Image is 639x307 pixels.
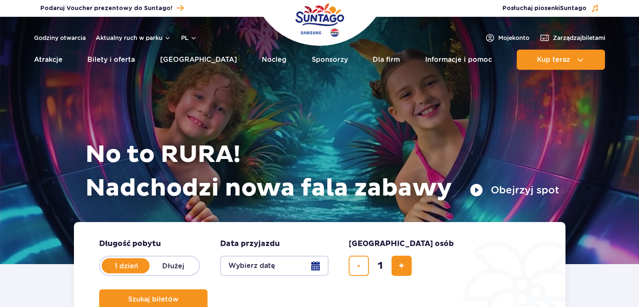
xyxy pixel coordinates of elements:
[34,34,86,42] a: Godziny otwarcia
[373,50,400,70] a: Dla firm
[502,4,599,13] button: Posłuchaj piosenkiSuntago
[392,256,412,276] button: dodaj bilet
[370,256,390,276] input: liczba biletów
[262,50,287,70] a: Nocleg
[537,56,570,64] span: Kup teraz
[128,296,179,303] span: Szukaj biletów
[425,50,492,70] a: Informacje i pomoc
[96,34,171,41] button: Aktualny ruch w parku
[349,256,369,276] button: usuń bilet
[40,4,172,13] span: Podaruj Voucher prezentowy do Suntago!
[470,183,559,197] button: Obejrzyj spot
[220,256,329,276] button: Wybierz datę
[181,34,197,42] button: pl
[34,50,63,70] a: Atrakcje
[220,239,280,249] span: Data przyjazdu
[349,239,454,249] span: [GEOGRAPHIC_DATA] osób
[87,50,135,70] a: Bilety i oferta
[40,3,184,14] a: Podaruj Voucher prezentowy do Suntago!
[150,257,197,275] label: Dłużej
[502,4,586,13] span: Posłuchaj piosenki
[160,50,237,70] a: [GEOGRAPHIC_DATA]
[498,34,529,42] span: Moje konto
[485,33,529,43] a: Mojekonto
[103,257,150,275] label: 1 dzień
[560,5,586,11] span: Suntago
[539,33,605,43] a: Zarządzajbiletami
[517,50,605,70] button: Kup teraz
[312,50,348,70] a: Sponsorzy
[553,34,605,42] span: Zarządzaj biletami
[99,239,161,249] span: Długość pobytu
[85,138,559,205] h1: No to RURA! Nadchodzi nowa fala zabawy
